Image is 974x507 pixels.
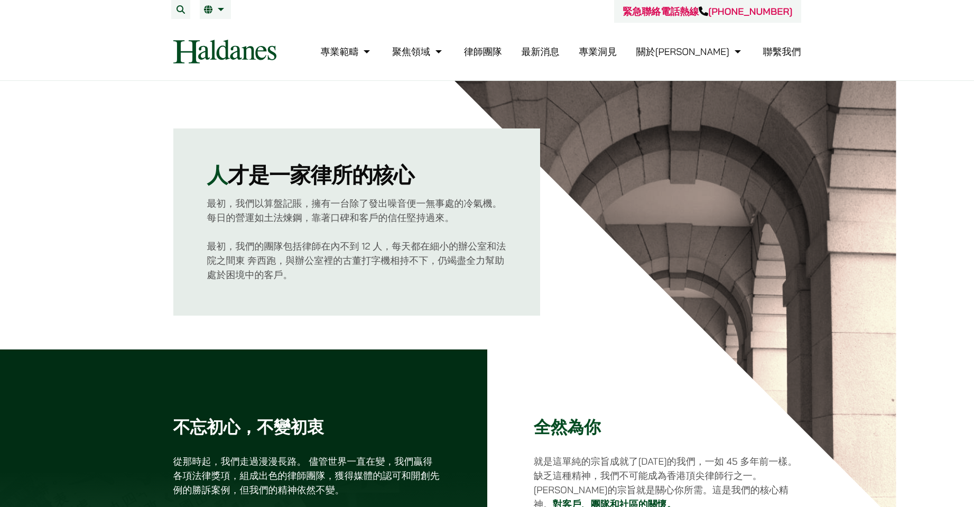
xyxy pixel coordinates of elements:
p: 最初，我們以算盤記賬，擁有一台除了發出噪音便一無事處的冷氣機。每日的營運如土法煉鋼，靠著口碑和客戶的信任堅持過來。 [207,196,507,225]
a: 緊急聯絡電話熱線[PHONE_NUMBER] [623,5,792,17]
a: 關於何敦 [636,45,744,58]
a: 聯繫我們 [763,45,801,58]
a: 律師團隊 [464,45,502,58]
a: 專業範疇 [320,45,373,58]
a: 繁 [204,5,227,14]
h2: 才是一家律所的核心 [207,162,507,188]
p: 最初，我們的團隊包括律師在內不到 12 人，每天都在細小的辦公室和法院之間東 奔西跑，與辦公室裡的古董打字機相持不下，仍竭盡全力幫助處於困境中的客戶。 [207,239,507,282]
img: Logo of Haldanes [173,40,276,63]
a: 專業洞見 [579,45,617,58]
a: 最新消息 [521,45,559,58]
h3: 全然為你 [534,417,801,437]
h3: 不忘初心，不變初衷 [173,417,441,437]
mark: 人 [207,161,228,189]
p: 從那時起，我們走過漫漫長路。 儘管世界一直在變，我們贏得各項法律獎項，組成出色的律師團隊，獲得媒體的認可和開創先例的勝訴案例，但我們的精神依然不變。 [173,454,441,497]
a: 聚焦領域 [392,45,444,58]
